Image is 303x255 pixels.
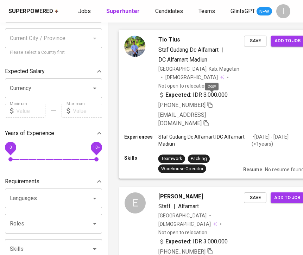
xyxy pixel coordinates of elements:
div: E [125,192,146,213]
a: Teams [198,7,216,16]
div: Years of Experience [5,126,102,140]
div: IDR 3.000.000 [158,90,228,99]
span: [PHONE_NUMBER] [158,248,206,255]
img: 2001c876-a614-4047-beb2-ced5a00d978d.jpg [124,36,145,57]
span: [PHONE_NUMBER] [158,102,206,108]
div: IDR 3.000.000 [158,237,228,246]
span: 10+ [93,145,100,150]
span: Candidates [155,8,183,14]
span: Add to job [274,194,300,202]
span: [DEMOGRAPHIC_DATA] [165,74,219,81]
b: Expected: [165,237,191,246]
a: GlintsGPT NEW [231,7,272,16]
a: Superpoweredapp logo [8,7,58,15]
span: 0 [9,145,12,150]
input: Value [16,104,45,118]
span: [DEMOGRAPHIC_DATA] [158,221,212,228]
p: Experiences [124,133,158,140]
div: I [276,4,290,18]
div: Expected Salary [5,64,102,78]
span: Save [247,37,263,45]
button: Save [244,36,266,46]
b: Expected: [165,90,191,99]
span: Staf Gudang Dc Alfamart [158,46,219,53]
span: [EMAIL_ADDRESS][DOMAIN_NAME] [158,111,206,127]
p: Not open to relocation [158,229,207,236]
div: Warehouse Operator [161,165,203,172]
p: Staf Gudang Dc Alfamart | DC Alfamart Madiun [158,133,252,147]
div: Requirements [5,174,102,189]
a: Jobs [78,7,92,16]
span: NEW [257,8,272,15]
span: Save [247,194,263,202]
span: Teams [198,8,215,14]
span: Alfamart [178,203,199,210]
button: Open [90,83,100,93]
div: Superpowered [8,7,53,15]
button: Open [90,219,100,229]
div: Teamwork [161,155,182,162]
button: Open [90,193,100,203]
span: Tio Tius [158,36,180,44]
p: Resume [243,166,262,173]
span: Staff [158,203,171,210]
p: Requirements [5,177,39,186]
button: Open [90,244,100,254]
img: app logo [55,9,58,13]
div: Packing [191,155,207,162]
span: | [221,45,223,54]
span: Jobs [78,8,91,14]
input: Value [73,104,102,118]
p: Expected Salary [5,67,45,76]
span: GlintsGPT [231,8,255,14]
span: Add to job [274,37,301,45]
div: [GEOGRAPHIC_DATA], Kab. Magetan [158,65,240,72]
button: Save [244,192,266,203]
p: Skills [124,154,158,161]
p: Years of Experience [5,129,54,138]
span: [PERSON_NAME] [158,192,203,201]
b: Superhunter [106,8,140,14]
a: Candidates [155,7,184,16]
p: Please select a Country first [10,49,97,56]
p: Not open to relocation [158,82,207,89]
span: DC Alfamart Madiun [158,56,207,63]
div: [GEOGRAPHIC_DATA] [158,212,207,219]
a: Superhunter [106,7,141,16]
span: | [173,202,175,211]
